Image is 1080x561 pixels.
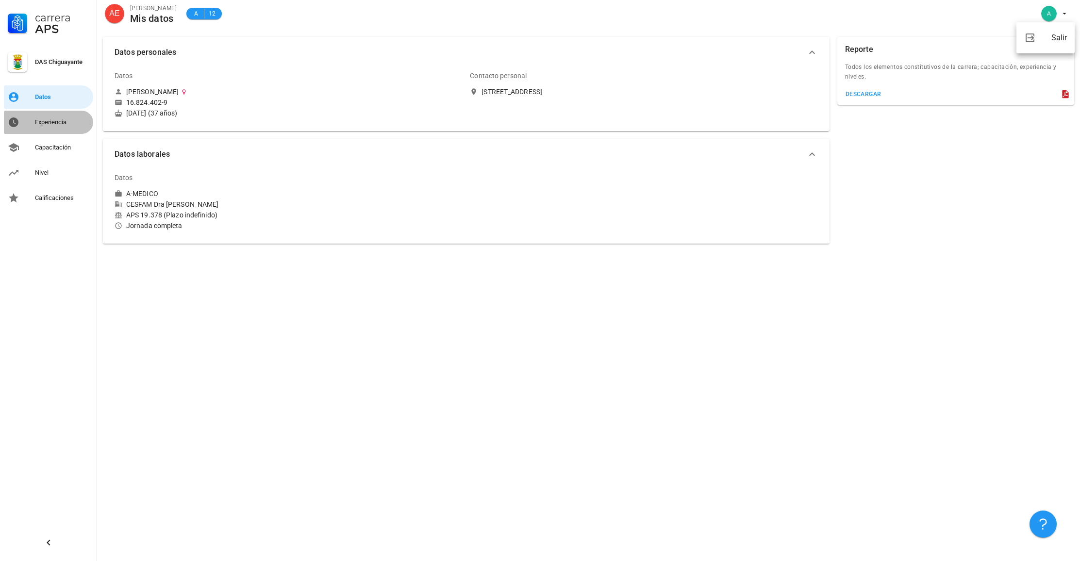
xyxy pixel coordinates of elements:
[115,64,133,87] div: Datos
[845,37,873,62] div: Reporte
[115,148,806,161] span: Datos laborales
[4,161,93,184] a: Nivel
[470,64,527,87] div: Contacto personal
[126,98,167,107] div: 16.824.402-9
[482,87,542,96] div: [STREET_ADDRESS]
[105,4,124,23] div: avatar
[115,46,806,59] span: Datos personales
[130,13,177,24] div: Mis datos
[35,144,89,151] div: Capacitación
[103,139,830,170] button: Datos laborales
[103,37,830,68] button: Datos personales
[115,211,462,219] div: APS 19.378 (Plazo indefinido)
[845,91,881,98] div: descargar
[4,136,93,159] a: Capacitación
[35,169,89,177] div: Nivel
[208,9,216,18] span: 12
[35,23,89,35] div: APS
[4,186,93,210] a: Calificaciones
[192,9,200,18] span: A
[4,111,93,134] a: Experiencia
[115,166,133,189] div: Datos
[115,109,462,117] div: [DATE] (37 años)
[470,87,817,96] a: [STREET_ADDRESS]
[35,118,89,126] div: Experiencia
[115,221,462,230] div: Jornada completa
[1051,28,1067,48] div: Salir
[115,200,462,209] div: CESFAM Dra [PERSON_NAME]
[837,62,1074,87] div: Todos los elementos constitutivos de la carrera; capacitación, experiencia y niveles.
[109,4,119,23] span: AE
[1041,6,1057,21] div: avatar
[130,3,177,13] div: [PERSON_NAME]
[126,189,158,198] div: A-MEDICO
[35,58,89,66] div: DAS Chiguayante
[35,93,89,101] div: Datos
[35,12,89,23] div: Carrera
[4,85,93,109] a: Datos
[35,194,89,202] div: Calificaciones
[841,87,885,101] button: descargar
[126,87,179,96] div: [PERSON_NAME]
